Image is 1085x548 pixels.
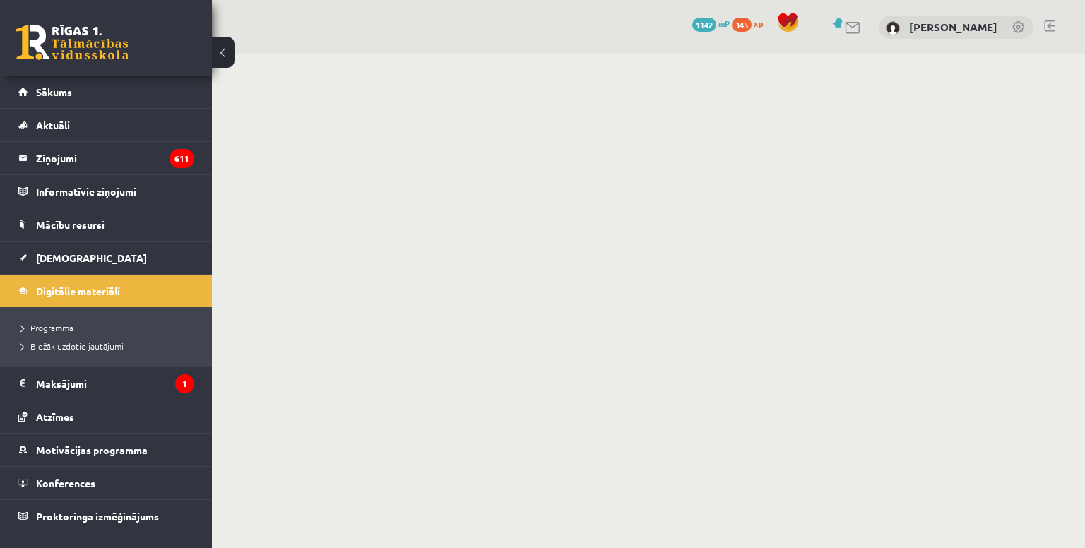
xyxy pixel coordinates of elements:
[36,410,74,423] span: Atzīmes
[21,340,124,352] span: Biežāk uzdotie jautājumi
[18,142,194,174] a: Ziņojumi611
[36,85,72,98] span: Sākums
[36,510,159,523] span: Proktoringa izmēģinājums
[18,467,194,499] a: Konferences
[732,18,770,29] a: 345 xp
[886,21,900,35] img: Markuss Adrians Zīle
[754,18,763,29] span: xp
[36,477,95,489] span: Konferences
[18,434,194,466] a: Motivācijas programma
[18,175,194,208] a: Informatīvie ziņojumi
[21,322,73,333] span: Programma
[18,109,194,141] a: Aktuāli
[36,218,105,231] span: Mācību resursi
[16,25,129,60] a: Rīgas 1. Tālmācības vidusskola
[18,367,194,400] a: Maksājumi1
[18,275,194,307] a: Digitālie materiāli
[718,18,730,29] span: mP
[170,149,194,168] i: 611
[175,374,194,393] i: 1
[21,321,198,334] a: Programma
[21,340,198,352] a: Biežāk uzdotie jautājumi
[36,175,194,208] legend: Informatīvie ziņojumi
[18,208,194,241] a: Mācību resursi
[36,443,148,456] span: Motivācijas programma
[36,367,194,400] legend: Maksājumi
[36,119,70,131] span: Aktuāli
[692,18,730,29] a: 1142 mP
[36,142,194,174] legend: Ziņojumi
[732,18,752,32] span: 345
[18,500,194,532] a: Proktoringa izmēģinājums
[18,400,194,433] a: Atzīmes
[36,285,120,297] span: Digitālie materiāli
[36,251,147,264] span: [DEMOGRAPHIC_DATA]
[909,20,997,34] a: [PERSON_NAME]
[18,242,194,274] a: [DEMOGRAPHIC_DATA]
[692,18,716,32] span: 1142
[18,76,194,108] a: Sākums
